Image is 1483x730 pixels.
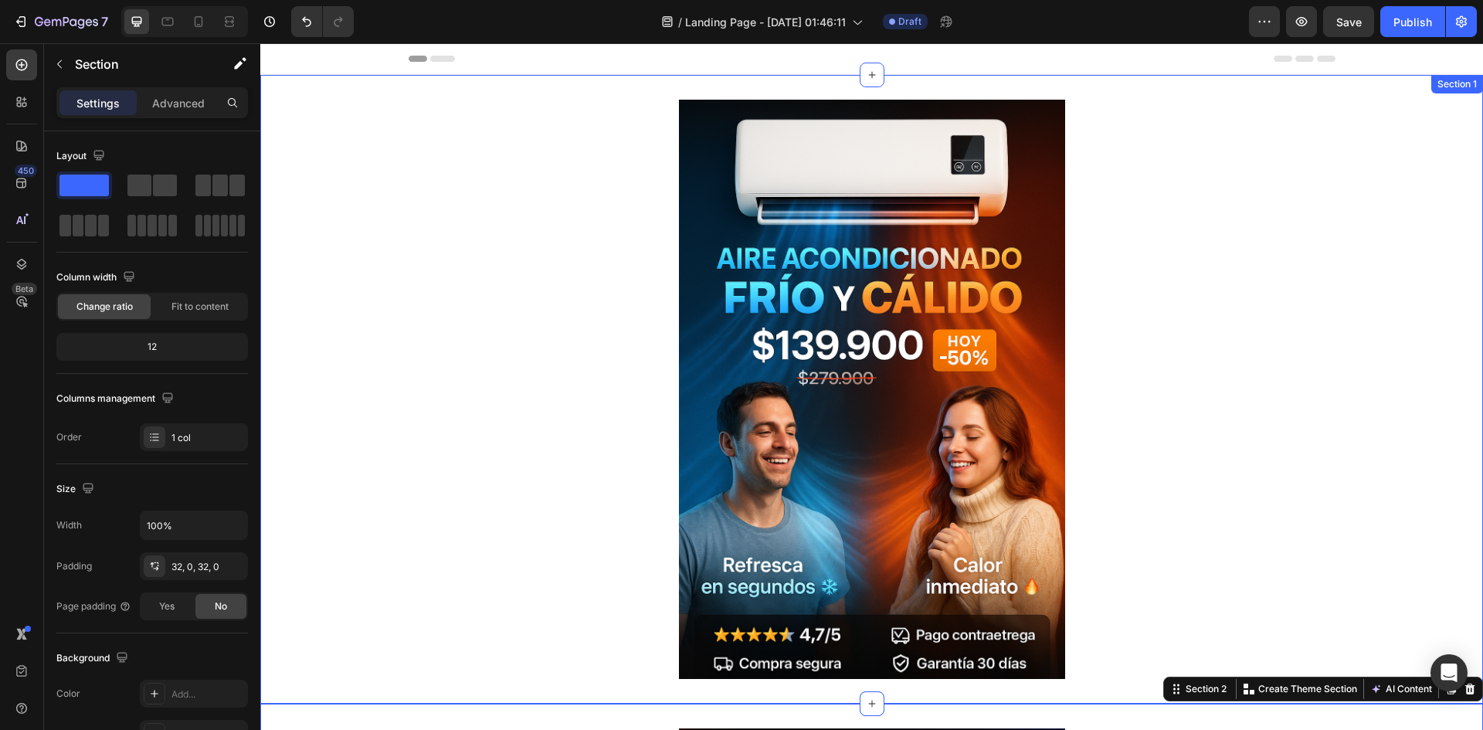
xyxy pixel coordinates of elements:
div: Background [56,648,131,669]
div: Column width [56,267,138,288]
iframe: Design area [260,43,1483,730]
div: Section 2 [922,639,969,653]
p: Settings [76,95,120,111]
button: Save [1323,6,1374,37]
div: Beta [12,283,37,295]
p: Section [75,55,202,73]
span: Draft [898,15,921,29]
div: Open Intercom Messenger [1430,654,1468,691]
p: Advanced [152,95,205,111]
input: Auto [141,511,247,539]
div: Padding [56,559,92,573]
p: 7 [101,12,108,31]
div: 1 col [171,431,244,445]
span: Fit to content [171,300,229,314]
div: Order [56,430,82,444]
p: Create Theme Section [998,639,1097,653]
div: Page padding [56,599,131,613]
span: Landing Page - [DATE] 01:46:11 [685,14,846,30]
div: 12 [59,336,245,358]
div: Add... [171,688,244,701]
img: gempages_585348323934732957-6e87c509-6e2d-4fcb-9de4-a57c2d0cddb2.png [419,56,805,636]
button: AI Content [1107,637,1175,655]
span: Yes [159,599,175,613]
button: 7 [6,6,115,37]
div: 450 [15,165,37,177]
span: Save [1336,15,1362,29]
div: Section 1 [1174,34,1220,48]
div: 32, 0, 32, 0 [171,560,244,574]
span: No [215,599,227,613]
span: Change ratio [76,300,133,314]
span: / [678,14,682,30]
button: Publish [1380,6,1445,37]
div: Size [56,479,97,500]
div: Layout [56,146,108,167]
div: Publish [1393,14,1432,30]
div: Color [56,687,80,701]
div: Undo/Redo [291,6,354,37]
div: Width [56,518,82,532]
div: Columns management [56,389,177,409]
